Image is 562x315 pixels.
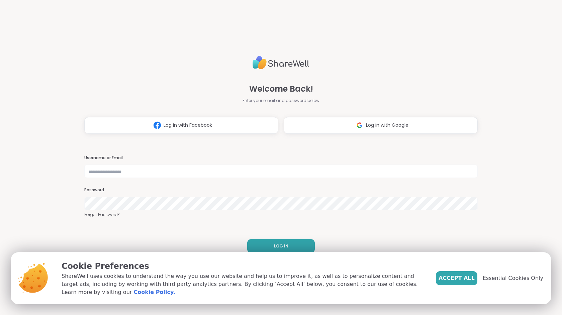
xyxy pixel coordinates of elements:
[151,119,164,131] img: ShareWell Logomark
[62,272,425,296] p: ShareWell uses cookies to understand the way you use our website and help us to improve it, as we...
[84,187,478,193] h3: Password
[253,53,309,72] img: ShareWell Logo
[366,122,408,129] span: Log in with Google
[274,243,288,249] span: LOG IN
[84,212,478,218] a: Forgot Password?
[284,117,478,134] button: Log in with Google
[62,260,425,272] p: Cookie Preferences
[436,271,477,285] button: Accept All
[243,98,319,104] span: Enter your email and password below
[353,119,366,131] img: ShareWell Logomark
[164,122,212,129] span: Log in with Facebook
[84,155,478,161] h3: Username or Email
[439,274,475,282] span: Accept All
[249,83,313,95] span: Welcome Back!
[133,288,175,296] a: Cookie Policy.
[483,274,543,282] span: Essential Cookies Only
[247,239,315,253] button: LOG IN
[84,117,278,134] button: Log in with Facebook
